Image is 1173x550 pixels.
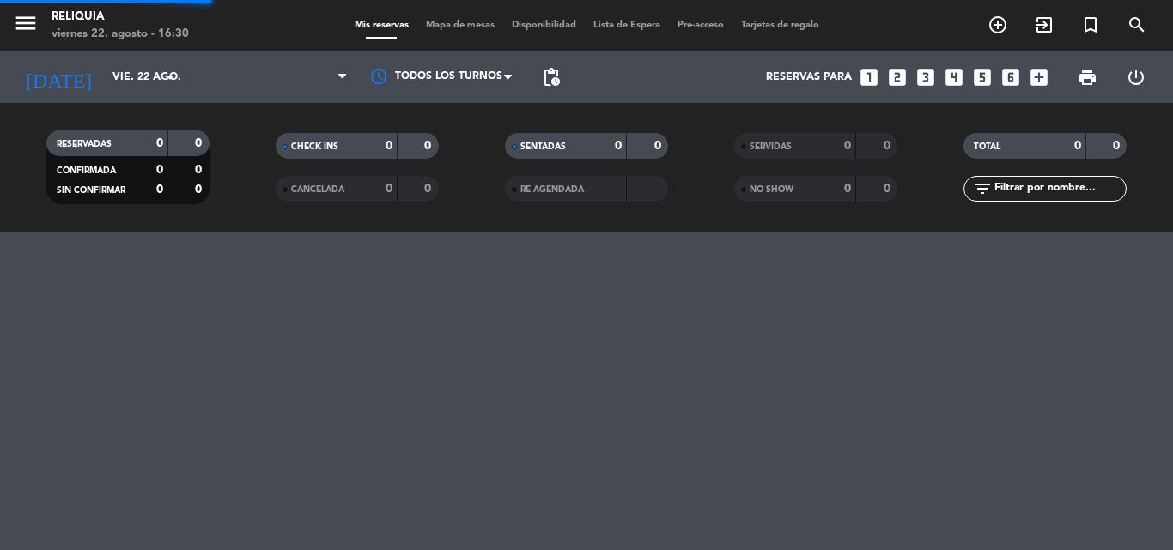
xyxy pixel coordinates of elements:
i: looks_4 [943,66,965,88]
span: Disponibilidad [503,21,585,30]
span: RESERVADAS [57,140,112,148]
strong: 0 [195,184,205,196]
strong: 0 [884,183,894,195]
strong: 0 [1113,140,1123,152]
strong: 0 [386,140,392,152]
i: looks_one [858,66,880,88]
span: Mis reservas [346,21,417,30]
i: [DATE] [13,58,104,96]
span: RE AGENDADA [520,185,584,194]
button: menu [13,10,39,42]
span: SIN CONFIRMAR [57,186,125,195]
span: Lista de Espera [585,21,669,30]
span: Mapa de mesas [417,21,503,30]
i: looks_5 [971,66,994,88]
span: Tarjetas de regalo [732,21,828,30]
span: CONFIRMADA [57,166,116,175]
i: search [1127,15,1147,35]
strong: 0 [654,140,665,152]
strong: 0 [424,183,435,195]
span: SENTADAS [520,142,566,151]
strong: 0 [615,140,622,152]
span: CANCELADA [291,185,344,194]
strong: 0 [195,137,205,149]
strong: 0 [386,183,392,195]
span: pending_actions [541,67,562,88]
i: power_settings_new [1126,67,1146,88]
div: RELIQUIA [52,9,189,26]
strong: 0 [1074,140,1081,152]
i: turned_in_not [1080,15,1101,35]
strong: 0 [424,140,435,152]
span: print [1077,67,1097,88]
span: TOTAL [974,142,1000,151]
div: viernes 22. agosto - 16:30 [52,26,189,43]
span: Pre-acceso [669,21,732,30]
span: NO SHOW [750,185,793,194]
span: CHECK INS [291,142,338,151]
strong: 0 [156,137,163,149]
i: add_circle_outline [988,15,1008,35]
i: add_box [1028,66,1050,88]
i: arrow_drop_down [160,67,180,88]
strong: 0 [195,164,205,176]
i: looks_two [886,66,909,88]
span: Reservas para [766,71,852,83]
input: Filtrar por nombre... [993,179,1126,198]
i: looks_3 [915,66,937,88]
div: LOG OUT [1111,51,1160,103]
strong: 0 [156,184,163,196]
i: filter_list [972,178,993,199]
strong: 0 [844,183,851,195]
span: SERVIDAS [750,142,792,151]
strong: 0 [884,140,894,152]
i: looks_6 [1000,66,1022,88]
i: menu [13,10,39,36]
i: exit_to_app [1034,15,1054,35]
strong: 0 [844,140,851,152]
strong: 0 [156,164,163,176]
